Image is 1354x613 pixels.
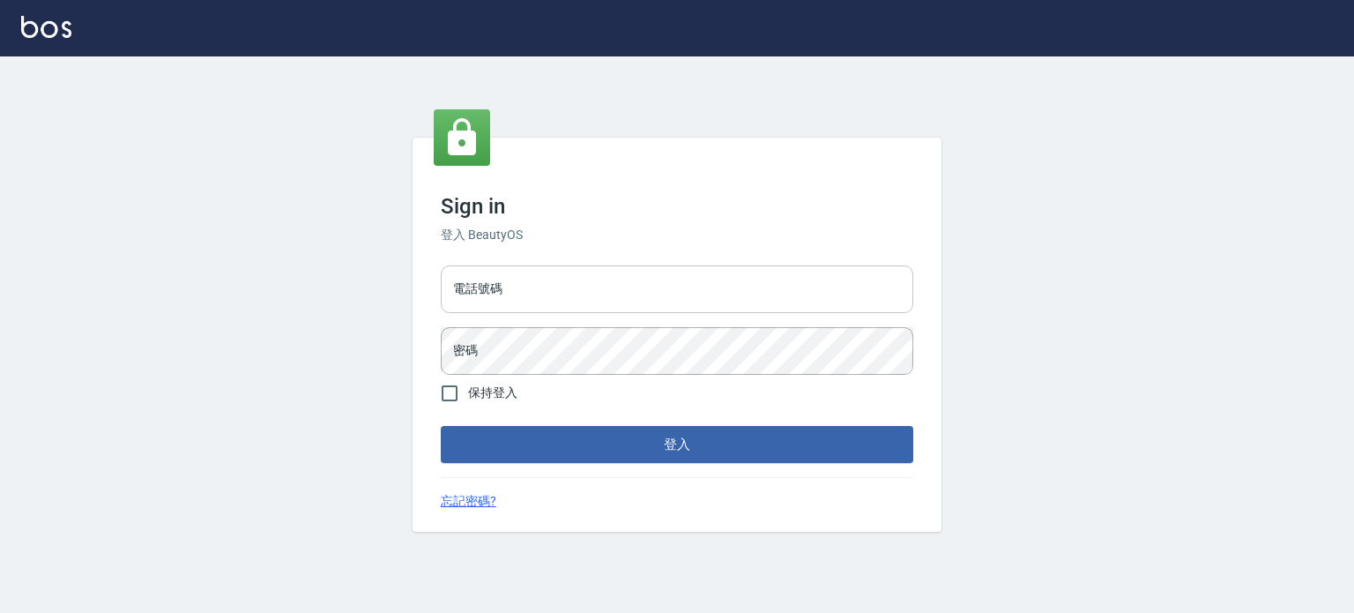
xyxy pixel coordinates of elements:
[441,194,913,219] h3: Sign in
[441,226,913,244] h6: 登入 BeautyOS
[441,426,913,463] button: 登入
[468,384,517,402] span: 保持登入
[441,492,496,511] a: 忘記密碼?
[21,16,71,38] img: Logo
